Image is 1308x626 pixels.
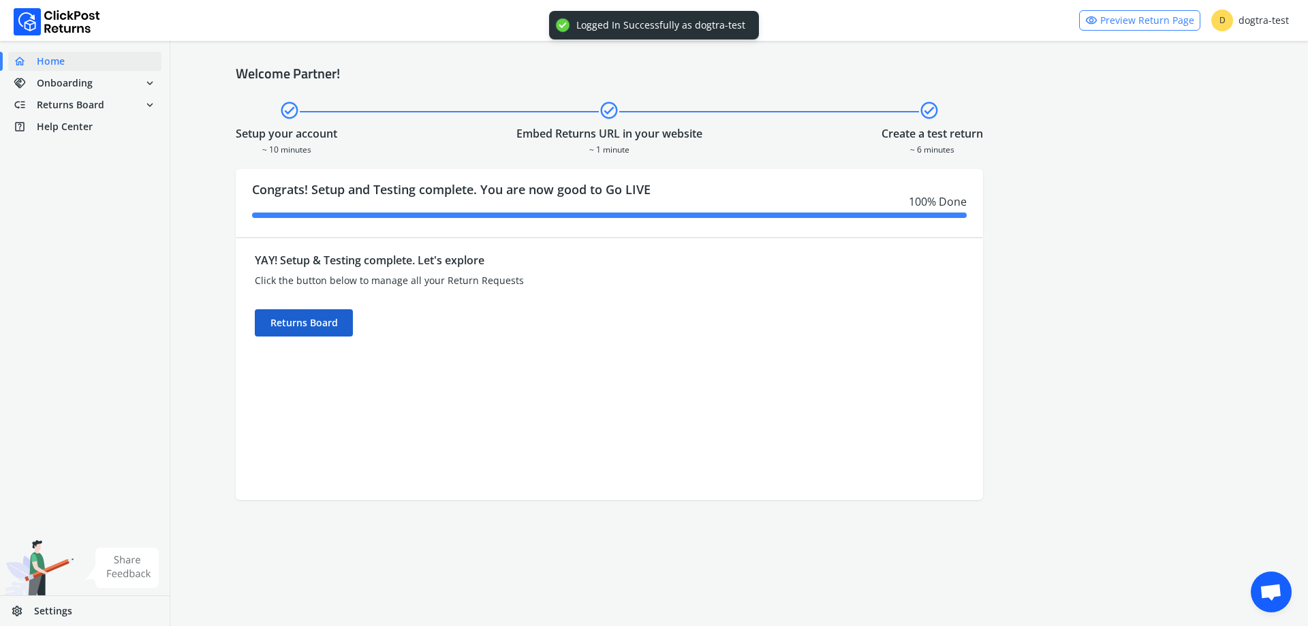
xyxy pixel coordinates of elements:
span: D [1211,10,1233,31]
span: visibility [1085,11,1097,30]
img: Logo [14,8,100,35]
div: ~ 1 minute [516,142,702,155]
a: help_centerHelp Center [8,117,161,136]
span: check_circle [919,98,939,123]
span: home [14,52,37,71]
a: homeHome [8,52,161,71]
div: Setup your account [236,125,337,142]
img: share feedback [85,548,159,588]
h4: Welcome Partner! [236,65,1243,82]
span: check_circle [279,98,300,123]
div: 100 % Done [252,193,967,210]
span: Returns Board [37,98,104,112]
span: Help Center [37,120,93,134]
span: Onboarding [37,76,93,90]
div: Returns Board [255,309,353,337]
span: handshake [14,74,37,93]
span: low_priority [14,95,37,114]
div: Open chat [1251,572,1292,612]
div: ~ 10 minutes [236,142,337,155]
span: settings [11,601,34,621]
div: Click the button below to manage all your Return Requests [255,274,777,287]
div: Embed Returns URL in your website [516,125,702,142]
span: check_circle [599,98,619,123]
div: dogtra-test [1211,10,1289,31]
a: visibilityPreview Return Page [1079,10,1200,31]
div: YAY! Setup & Testing complete. Let's explore [255,252,777,268]
div: Congrats! Setup and Testing complete. You are now good to Go LIVE [236,169,983,237]
span: Home [37,54,65,68]
div: Create a test return [882,125,983,142]
div: ~ 6 minutes [882,142,983,155]
span: Settings [34,604,72,618]
div: Logged In Successfully as dogtra-test [576,19,745,31]
span: expand_more [144,74,156,93]
span: expand_more [144,95,156,114]
span: help_center [14,117,37,136]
